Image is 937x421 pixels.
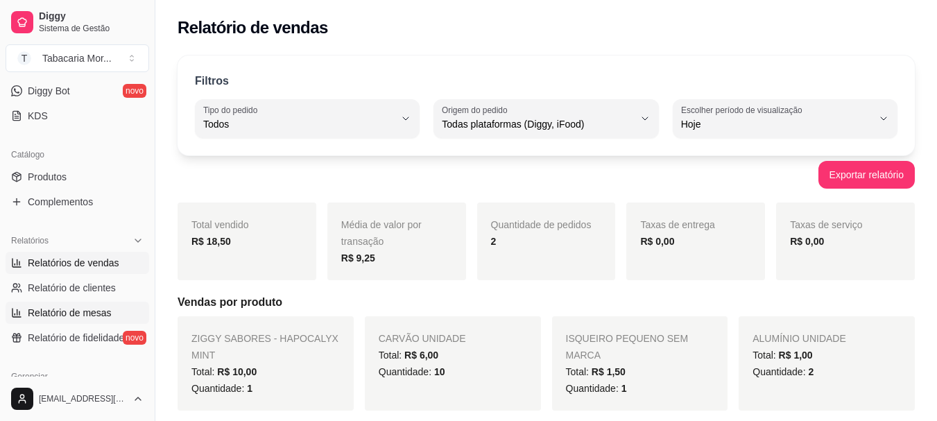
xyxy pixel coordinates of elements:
[379,333,466,344] span: CARVÃO UNIDADE
[178,17,328,39] h2: Relatório de vendas
[42,51,112,65] div: Tabacaria Mor ...
[379,366,445,377] span: Quantidade:
[39,23,144,34] span: Sistema de Gestão
[753,333,846,344] span: ALUMÍNIO UNIDADE
[28,256,119,270] span: Relatórios de vendas
[6,382,149,415] button: [EMAIL_ADDRESS][DOMAIN_NAME]
[753,350,812,361] span: Total:
[6,80,149,102] a: Diggy Botnovo
[178,294,915,311] h5: Vendas por produto
[6,252,149,274] a: Relatórios de vendas
[195,73,229,89] p: Filtros
[790,236,824,247] strong: R$ 0,00
[39,10,144,23] span: Diggy
[6,191,149,213] a: Complementos
[681,104,807,116] label: Escolher período de visualização
[818,161,915,189] button: Exportar relatório
[6,105,149,127] a: KDS
[6,327,149,349] a: Relatório de fidelidadenovo
[673,99,897,138] button: Escolher período de visualizaçãoHoje
[592,366,626,377] span: R$ 1,50
[28,195,93,209] span: Complementos
[621,383,627,394] span: 1
[247,383,252,394] span: 1
[17,51,31,65] span: T
[566,366,626,377] span: Total:
[404,350,438,361] span: R$ 6,00
[195,99,420,138] button: Tipo do pedidoTodos
[442,104,512,116] label: Origem do pedido
[6,6,149,39] a: DiggySistema de Gestão
[191,333,338,361] span: ZIGGY SABORES - HAPOCALYX MINT
[640,219,714,230] span: Taxas de entrega
[566,383,627,394] span: Quantidade:
[6,302,149,324] a: Relatório de mesas
[39,393,127,404] span: [EMAIL_ADDRESS][DOMAIN_NAME]
[28,170,67,184] span: Produtos
[808,366,814,377] span: 2
[566,333,689,361] span: ISQUEIRO PEQUENO SEM MARCA
[341,252,375,264] strong: R$ 9,25
[681,117,872,131] span: Hoje
[434,366,445,377] span: 10
[28,331,124,345] span: Relatório de fidelidade
[6,144,149,166] div: Catálogo
[191,219,249,230] span: Total vendido
[379,350,438,361] span: Total:
[6,166,149,188] a: Produtos
[640,236,674,247] strong: R$ 0,00
[442,117,633,131] span: Todas plataformas (Diggy, iFood)
[753,366,814,377] span: Quantidade:
[28,281,116,295] span: Relatório de clientes
[341,219,422,247] span: Média de valor por transação
[433,99,658,138] button: Origem do pedidoTodas plataformas (Diggy, iFood)
[6,366,149,388] div: Gerenciar
[203,104,262,116] label: Tipo do pedido
[28,84,70,98] span: Diggy Bot
[191,366,257,377] span: Total:
[6,44,149,72] button: Select a team
[203,117,395,131] span: Todos
[11,235,49,246] span: Relatórios
[491,236,497,247] strong: 2
[191,383,252,394] span: Quantidade:
[28,109,48,123] span: KDS
[28,306,112,320] span: Relatório de mesas
[790,219,862,230] span: Taxas de serviço
[779,350,813,361] span: R$ 1,00
[6,277,149,299] a: Relatório de clientes
[191,236,231,247] strong: R$ 18,50
[217,366,257,377] span: R$ 10,00
[491,219,592,230] span: Quantidade de pedidos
